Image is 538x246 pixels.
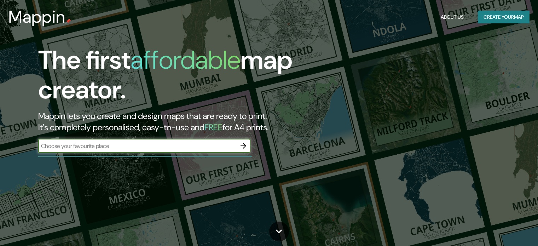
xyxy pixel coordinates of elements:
h3: Mappin [8,7,65,27]
input: Choose your favourite place [38,142,236,150]
h1: The first map creator. [38,45,307,110]
img: mappin-pin [65,18,71,24]
h2: Mappin lets you create and design maps that are ready to print. It's completely personalised, eas... [38,110,307,133]
button: About Us [438,11,467,24]
h5: FREE [204,122,222,133]
button: Create yourmap [478,11,530,24]
h1: affordable [131,44,241,76]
